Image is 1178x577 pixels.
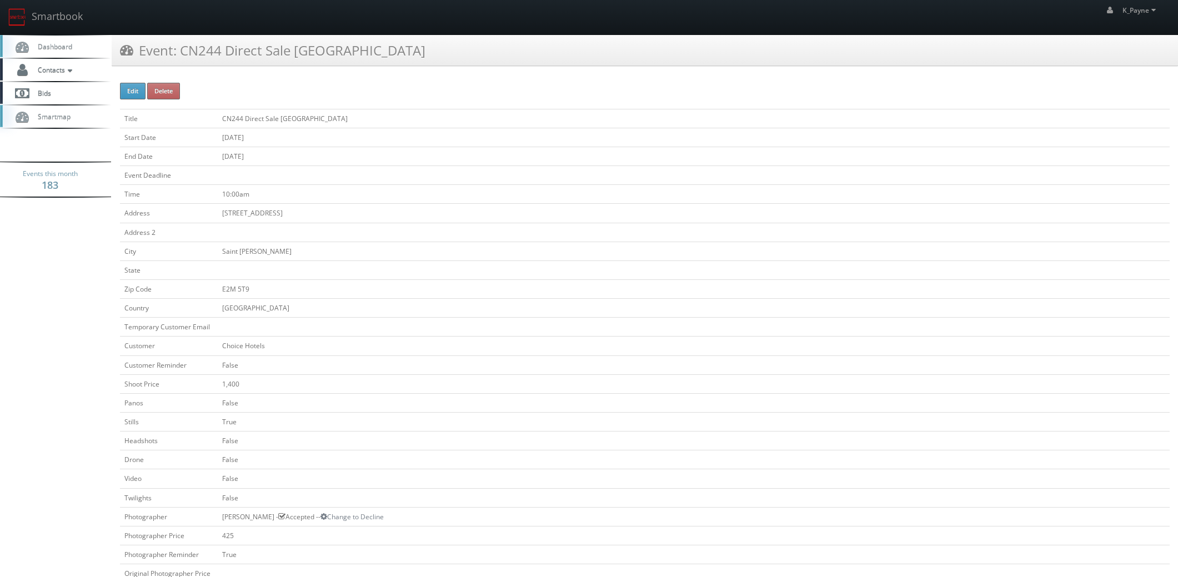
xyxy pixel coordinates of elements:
[120,223,218,242] td: Address 2
[120,412,218,431] td: Stills
[32,42,72,51] span: Dashboard
[218,507,1170,526] td: [PERSON_NAME] - Accepted --
[218,545,1170,564] td: True
[218,337,1170,355] td: Choice Hotels
[120,166,218,185] td: Event Deadline
[120,41,425,60] h3: Event: CN244 Direct Sale [GEOGRAPHIC_DATA]
[120,432,218,450] td: Headshots
[120,147,218,165] td: End Date
[320,512,384,521] a: Change to Decline
[120,488,218,507] td: Twilights
[120,337,218,355] td: Customer
[218,109,1170,128] td: CN244 Direct Sale [GEOGRAPHIC_DATA]
[218,469,1170,488] td: False
[120,374,218,393] td: Shoot Price
[120,545,218,564] td: Photographer Reminder
[218,450,1170,469] td: False
[218,147,1170,165] td: [DATE]
[120,450,218,469] td: Drone
[120,204,218,223] td: Address
[120,279,218,298] td: Zip Code
[120,469,218,488] td: Video
[218,242,1170,260] td: Saint [PERSON_NAME]
[120,507,218,526] td: Photographer
[218,128,1170,147] td: [DATE]
[218,374,1170,393] td: 1,400
[218,412,1170,431] td: True
[218,432,1170,450] td: False
[120,185,218,204] td: Time
[23,168,78,179] span: Events this month
[120,128,218,147] td: Start Date
[218,204,1170,223] td: [STREET_ADDRESS]
[32,65,75,74] span: Contacts
[8,8,26,26] img: smartbook-logo.png
[120,109,218,128] td: Title
[42,178,58,192] strong: 183
[120,299,218,318] td: Country
[218,488,1170,507] td: False
[147,83,180,99] button: Delete
[120,242,218,260] td: City
[120,318,218,337] td: Temporary Customer Email
[120,526,218,545] td: Photographer Price
[218,393,1170,412] td: False
[218,185,1170,204] td: 10:00am
[120,260,218,279] td: State
[1122,6,1159,15] span: K_Payne
[120,393,218,412] td: Panos
[120,83,146,99] button: Edit
[32,112,71,121] span: Smartmap
[120,355,218,374] td: Customer Reminder
[218,355,1170,374] td: False
[218,526,1170,545] td: 425
[32,88,51,98] span: Bids
[218,279,1170,298] td: E2M 5T9
[218,299,1170,318] td: [GEOGRAPHIC_DATA]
